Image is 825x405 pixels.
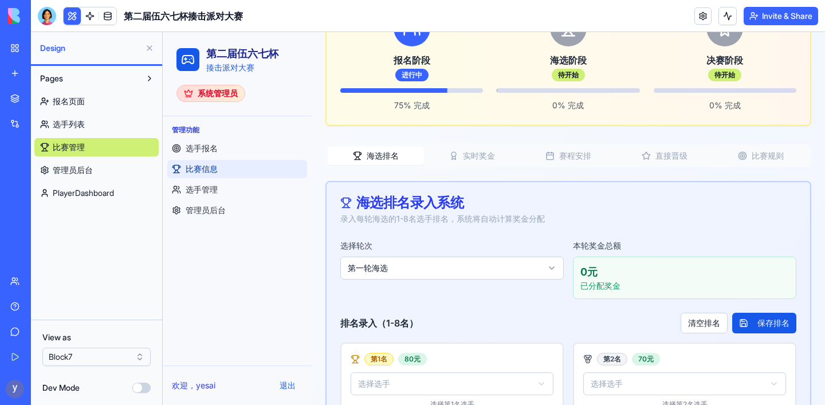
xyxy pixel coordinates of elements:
[23,111,55,122] span: 选手报名
[34,92,159,111] a: 报名页面
[178,68,320,79] p: 75 % 完成
[34,138,159,156] a: 比赛管理
[235,321,264,333] div: 80 元
[518,281,565,301] button: 清空排名
[261,115,357,133] button: 实时奖金
[550,115,646,133] button: 比赛规则
[569,281,634,301] button: 保存排名
[53,96,85,107] span: 报名页面
[8,8,79,24] img: logo
[389,37,422,49] div: 待开始
[491,21,634,35] h3: 决赛阶段
[178,181,634,192] div: 录入每轮海选的1-8名选手排名，系统将自动计算奖金分配
[53,164,93,176] span: 管理员后台
[35,56,75,67] span: 系统管理员
[34,184,159,202] a: PlayerDashboard
[178,21,320,35] h3: 报名阶段
[23,152,55,163] span: 选手管理
[53,141,85,153] span: 比赛管理
[34,69,140,88] button: Pages
[40,42,140,54] span: Design
[42,382,80,394] label: Dev Mode
[53,187,114,199] span: PlayerDashboard
[188,368,391,377] div: 选择第 1 名选手
[410,209,458,218] label: 本轮奖金总额
[23,172,63,184] span: 管理员后台
[44,14,116,30] h1: 第二届伍六七杯
[42,332,151,343] label: View as
[5,89,144,107] div: 管理功能
[421,368,623,377] div: 选择第 2 名选手
[434,321,465,333] div: 第 2 名
[454,115,550,133] button: 直接晋级
[491,68,634,79] p: 0 % 完成
[44,30,116,41] p: 揍击派对大赛
[34,115,159,133] a: 选手列表
[178,284,256,298] h3: 排名录入（1-8名）
[5,169,144,187] a: 管理员后台
[124,9,243,23] span: 第二届伍六七杯揍击派对大赛
[5,148,144,167] a: 选手管理
[178,209,210,218] label: 选择轮次
[202,321,231,333] div: 第 1 名
[469,321,497,333] div: 70 元
[178,164,634,178] div: 海选排名录入系统
[357,115,454,133] button: 赛程安排
[418,248,626,259] p: 已分配奖金
[53,119,85,130] span: 选手列表
[5,107,144,125] a: 选手报名
[23,131,55,143] span: 比赛信息
[5,128,144,146] a: 比赛信息
[334,68,477,79] p: 0 % 完成
[9,348,53,359] div: 欢迎， yesai
[34,161,159,179] a: 管理员后台
[545,37,579,49] div: 待开始
[6,380,24,398] img: ACg8ocK06Ad9GwiG7LOjJriDRj3qWLsBIRjBg8GtDwqKOd0AYR1uRg=s96-c
[40,73,63,84] span: Pages
[165,115,261,133] button: 海选排名
[110,343,140,364] button: 退出
[744,7,818,25] button: Invite & Share
[233,37,266,49] div: 进行中
[418,232,626,248] div: 0 元
[334,21,477,35] h3: 海选阶段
